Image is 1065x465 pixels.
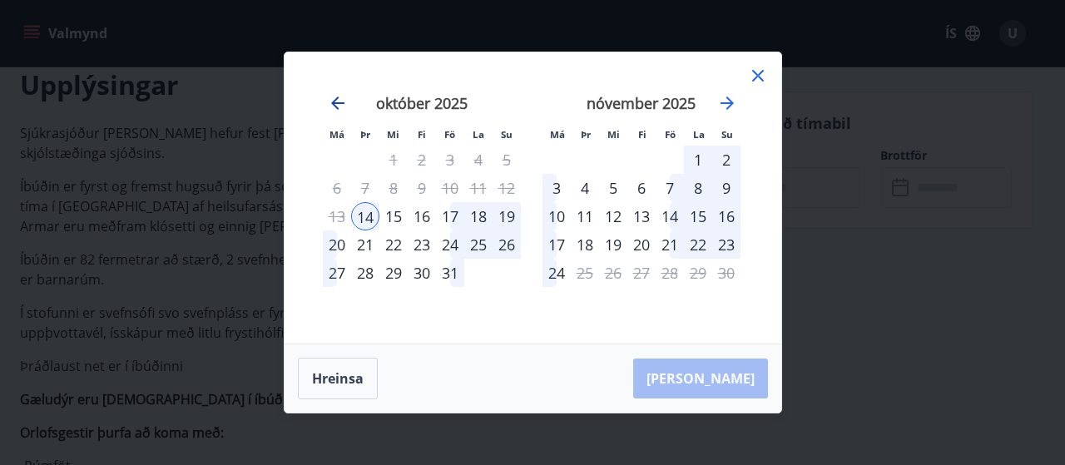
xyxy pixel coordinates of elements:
[656,174,684,202] td: Choose föstudagur, 7. nóvember 2025 as your check-out date. It’s available.
[550,128,565,141] small: Má
[599,202,627,230] div: 12
[684,174,712,202] div: 8
[712,202,741,230] div: 16
[351,230,379,259] td: Choose þriðjudagur, 21. október 2025 as your check-out date. It’s available.
[542,230,571,259] div: 17
[599,259,627,287] td: Not available. miðvikudagur, 26. nóvember 2025
[436,202,464,230] div: 17
[408,259,436,287] td: Choose fimmtudagur, 30. október 2025 as your check-out date. It’s available.
[712,230,741,259] td: Choose sunnudagur, 23. nóvember 2025 as your check-out date. It’s available.
[408,202,436,230] td: Choose fimmtudagur, 16. október 2025 as your check-out date. It’s available.
[493,230,521,259] td: Choose sunnudagur, 26. október 2025 as your check-out date. It’s available.
[627,259,656,287] td: Not available. fimmtudagur, 27. nóvember 2025
[408,230,436,259] td: Choose fimmtudagur, 23. október 2025 as your check-out date. It’s available.
[387,128,399,141] small: Mi
[542,174,571,202] div: 3
[351,230,379,259] div: 21
[408,202,436,230] div: 16
[599,202,627,230] td: Choose miðvikudagur, 12. nóvember 2025 as your check-out date. It’s available.
[376,93,468,113] strong: október 2025
[542,202,571,230] div: 10
[379,202,408,230] td: Choose miðvikudagur, 15. október 2025 as your check-out date. It’s available.
[712,174,741,202] td: Choose sunnudagur, 9. nóvember 2025 as your check-out date. It’s available.
[571,230,599,259] td: Choose þriðjudagur, 18. nóvember 2025 as your check-out date. It’s available.
[323,230,351,259] td: Choose mánudagur, 20. október 2025 as your check-out date. It’s available.
[493,230,521,259] div: 26
[408,146,436,174] td: Not available. fimmtudagur, 2. október 2025
[684,202,712,230] div: 15
[323,202,351,230] td: Not available. mánudagur, 13. október 2025
[305,72,761,324] div: Calendar
[379,146,408,174] td: Not available. miðvikudagur, 1. október 2025
[351,259,379,287] td: Choose þriðjudagur, 28. október 2025 as your check-out date. It’s available.
[542,202,571,230] td: Choose mánudagur, 10. nóvember 2025 as your check-out date. It’s available.
[298,358,378,399] button: Hreinsa
[542,230,571,259] td: Choose mánudagur, 17. nóvember 2025 as your check-out date. It’s available.
[684,259,712,287] td: Not available. laugardagur, 29. nóvember 2025
[379,259,408,287] td: Choose miðvikudagur, 29. október 2025 as your check-out date. It’s available.
[493,202,521,230] td: Choose sunnudagur, 19. október 2025 as your check-out date. It’s available.
[436,230,464,259] td: Choose föstudagur, 24. október 2025 as your check-out date. It’s available.
[693,128,705,141] small: La
[712,174,741,202] div: 9
[627,174,656,202] td: Choose fimmtudagur, 6. nóvember 2025 as your check-out date. It’s available.
[571,174,599,202] td: Choose þriðjudagur, 4. nóvember 2025 as your check-out date. It’s available.
[712,146,741,174] div: 2
[542,174,571,202] td: Choose mánudagur, 3. nóvember 2025 as your check-out date. It’s available.
[436,146,464,174] div: Aðeins útritun í boði
[464,146,493,174] td: Not available. laugardagur, 4. október 2025
[684,202,712,230] td: Choose laugardagur, 15. nóvember 2025 as your check-out date. It’s available.
[656,259,684,287] td: Not available. föstudagur, 28. nóvember 2025
[379,174,408,202] td: Not available. miðvikudagur, 8. október 2025
[684,146,712,174] div: 1
[323,174,351,202] td: Not available. mánudagur, 6. október 2025
[493,202,521,230] div: 19
[712,146,741,174] td: Choose sunnudagur, 2. nóvember 2025 as your check-out date. It’s available.
[627,174,656,202] div: 6
[444,128,455,141] small: Fö
[571,202,599,230] td: Choose þriðjudagur, 11. nóvember 2025 as your check-out date. It’s available.
[418,128,426,141] small: Fi
[627,202,656,230] td: Choose fimmtudagur, 13. nóvember 2025 as your check-out date. It’s available.
[581,128,591,141] small: Þr
[712,202,741,230] td: Choose sunnudagur, 16. nóvember 2025 as your check-out date. It’s available.
[408,259,436,287] div: 30
[717,93,737,113] div: Move forward to switch to the next month.
[627,230,656,259] div: 20
[351,202,379,230] td: Selected as start date. þriðjudagur, 14. október 2025
[665,128,676,141] small: Fö
[501,128,513,141] small: Su
[684,146,712,174] td: Choose laugardagur, 1. nóvember 2025 as your check-out date. It’s available.
[627,202,656,230] div: 13
[571,259,599,287] td: Not available. þriðjudagur, 25. nóvember 2025
[542,259,571,287] td: Choose mánudagur, 24. nóvember 2025 as your check-out date. It’s available.
[656,230,684,259] td: Choose föstudagur, 21. nóvember 2025 as your check-out date. It’s available.
[656,230,684,259] div: 21
[379,259,408,287] div: 29
[323,259,351,287] td: Choose mánudagur, 27. október 2025 as your check-out date. It’s available.
[587,93,696,113] strong: nóvember 2025
[712,259,741,287] td: Not available. sunnudagur, 30. nóvember 2025
[464,230,493,259] div: 25
[638,128,646,141] small: Fi
[656,174,684,202] div: 7
[656,202,684,230] div: 14
[571,202,599,230] div: 11
[599,230,627,259] td: Choose miðvikudagur, 19. nóvember 2025 as your check-out date. It’s available.
[323,259,351,287] div: 27
[379,202,408,230] div: 15
[351,202,379,230] div: 14
[408,174,436,202] td: Not available. fimmtudagur, 9. október 2025
[493,174,521,202] td: Not available. sunnudagur, 12. október 2025
[607,128,620,141] small: Mi
[464,202,493,230] td: Choose laugardagur, 18. október 2025 as your check-out date. It’s available.
[599,174,627,202] td: Choose miðvikudagur, 5. nóvember 2025 as your check-out date. It’s available.
[599,174,627,202] div: 5
[436,259,464,287] td: Choose föstudagur, 31. október 2025 as your check-out date. It’s available.
[464,202,493,230] div: 18
[328,93,348,113] div: Move backward to switch to the previous month.
[323,230,351,259] div: 20
[329,128,344,141] small: Má
[436,259,464,287] div: 31
[542,259,571,287] div: Aðeins útritun í boði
